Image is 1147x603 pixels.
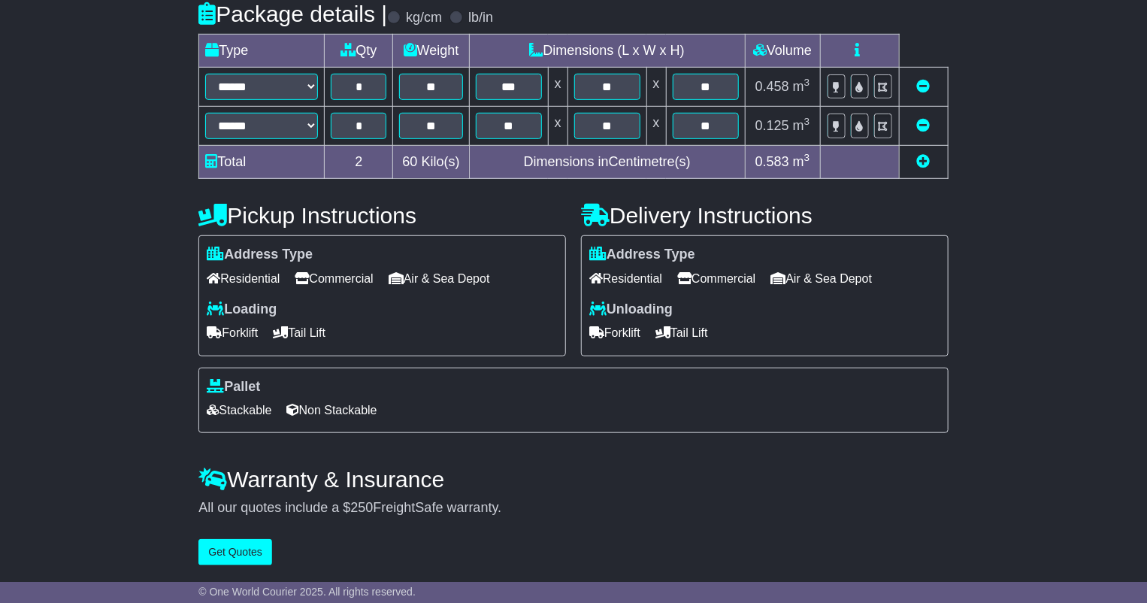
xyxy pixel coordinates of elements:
td: Dimensions (L x W x H) [469,35,745,68]
sup: 3 [804,116,810,127]
h4: Delivery Instructions [581,203,949,228]
span: Air & Sea Depot [770,267,872,290]
span: Commercial [677,267,755,290]
label: Unloading [589,301,673,318]
td: Type [199,35,325,68]
td: x [646,68,666,107]
span: Residential [207,267,280,290]
div: All our quotes include a $ FreightSafe warranty. [198,500,948,517]
span: Forklift [207,321,258,344]
label: lb/in [468,10,493,26]
span: 0.458 [755,79,789,94]
label: Pallet [207,379,260,395]
td: x [646,107,666,146]
span: Commercial [295,267,373,290]
button: Get Quotes [198,539,272,565]
td: x [548,68,567,107]
td: 2 [325,146,393,179]
span: m [793,118,810,133]
a: Remove this item [917,79,931,94]
span: Stackable [207,398,271,422]
h4: Package details | [198,2,387,26]
span: 0.583 [755,154,789,169]
span: Tail Lift [655,321,708,344]
label: Address Type [207,247,313,263]
label: kg/cm [406,10,442,26]
span: Air & Sea Depot [389,267,490,290]
a: Add new item [917,154,931,169]
td: Volume [745,35,820,68]
span: Tail Lift [273,321,325,344]
span: 250 [350,500,373,515]
span: 0.125 [755,118,789,133]
sup: 3 [804,77,810,88]
span: © One World Courier 2025. All rights reserved. [198,586,416,598]
label: Address Type [589,247,695,263]
span: m [793,79,810,94]
span: Non Stackable [287,398,377,422]
td: Total [199,146,325,179]
label: Loading [207,301,277,318]
td: Qty [325,35,393,68]
h4: Warranty & Insurance [198,467,948,492]
span: 60 [403,154,418,169]
span: Residential [589,267,662,290]
a: Remove this item [917,118,931,133]
td: Dimensions in Centimetre(s) [469,146,745,179]
td: Kilo(s) [393,146,469,179]
span: Forklift [589,321,640,344]
span: m [793,154,810,169]
sup: 3 [804,152,810,163]
td: x [548,107,567,146]
td: Weight [393,35,469,68]
h4: Pickup Instructions [198,203,566,228]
